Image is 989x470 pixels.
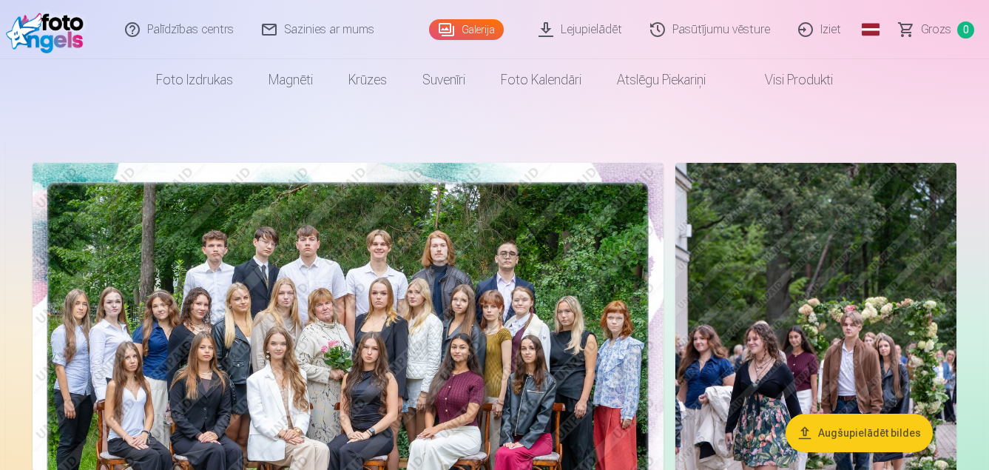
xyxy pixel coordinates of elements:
[6,6,91,53] img: /fa3
[786,414,933,452] button: Augšupielādēt bildes
[483,59,599,101] a: Foto kalendāri
[921,21,951,38] span: Grozs
[405,59,483,101] a: Suvenīri
[957,21,974,38] span: 0
[331,59,405,101] a: Krūzes
[251,59,331,101] a: Magnēti
[429,19,504,40] a: Galerija
[599,59,723,101] a: Atslēgu piekariņi
[723,59,851,101] a: Visi produkti
[138,59,251,101] a: Foto izdrukas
